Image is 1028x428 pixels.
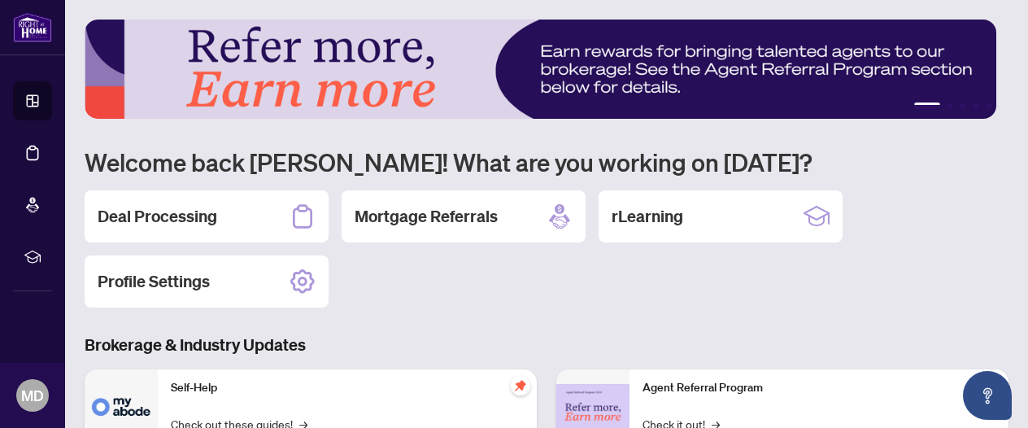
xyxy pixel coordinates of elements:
[21,384,44,407] span: MD
[612,205,683,228] h2: rLearning
[98,205,217,228] h2: Deal Processing
[914,103,940,109] button: 1
[85,20,996,119] img: Slide 0
[960,103,966,109] button: 3
[85,334,1008,356] h3: Brokerage & Industry Updates
[355,205,498,228] h2: Mortgage Referrals
[642,379,995,397] p: Agent Referral Program
[98,270,210,293] h2: Profile Settings
[171,379,524,397] p: Self-Help
[947,103,953,109] button: 2
[85,146,1008,177] h1: Welcome back [PERSON_NAME]! What are you working on [DATE]?
[986,103,992,109] button: 5
[973,103,979,109] button: 4
[963,371,1012,420] button: Open asap
[511,376,530,395] span: pushpin
[13,12,52,42] img: logo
